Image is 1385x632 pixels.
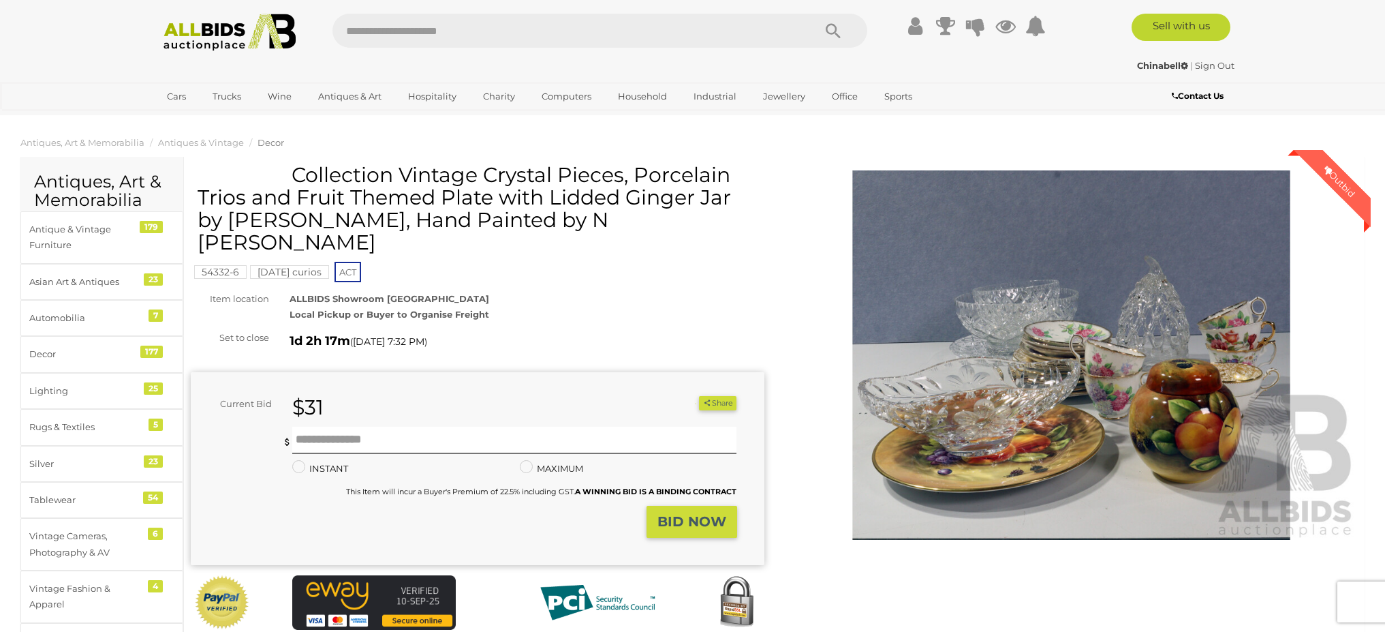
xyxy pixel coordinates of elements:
[149,419,163,431] div: 5
[520,461,583,477] label: MAXIMUM
[1172,89,1227,104] a: Contact Us
[149,310,163,322] div: 7
[20,446,183,482] a: Silver 23
[198,164,761,254] h1: Collection Vintage Crystal Pieces, Porcelain Trios and Fruit Themed Plate with Lidded Ginger Jar ...
[346,487,736,496] small: This Item will incur a Buyer's Premium of 22.5% including GST.
[20,409,183,445] a: Rugs & Textiles 5
[140,346,163,358] div: 177
[29,274,142,290] div: Asian Art & Antiques
[290,309,489,320] strong: Local Pickup or Buyer to Organise Freight
[158,108,273,130] a: [GEOGRAPHIC_DATA]
[1137,60,1188,71] strong: Chinabell
[685,85,745,108] a: Industrial
[754,85,814,108] a: Jewellery
[29,581,142,613] div: Vintage Fashion & Apparel
[1190,60,1193,71] span: |
[144,273,163,286] div: 23
[657,513,726,530] strong: BID NOW
[533,85,600,108] a: Computers
[292,461,348,477] label: INSTANT
[191,396,282,412] div: Current Bid
[875,85,921,108] a: Sports
[29,528,142,560] div: Vintage Cameras, Photography & AV
[709,575,764,630] img: Secured by Rapid SSL
[290,333,350,348] strong: 1d 2h 17m
[309,85,390,108] a: Antiques & Art
[20,373,183,409] a: Lighting 25
[799,14,867,48] button: Search
[683,397,697,410] li: Watch this item
[148,580,163,592] div: 4
[158,137,244,148] a: Antiques & Vintage
[29,383,142,399] div: Lighting
[785,170,1358,540] img: Collection Vintage Crystal Pieces, Porcelain Trios and Fruit Themed Plate with Lidded Ginger Jar ...
[250,267,329,277] a: [DATE] curios
[259,85,300,108] a: Wine
[353,335,424,348] span: [DATE] 7:32 PM
[399,85,465,108] a: Hospitality
[823,85,867,108] a: Office
[34,172,170,210] h2: Antiques, Art & Memorabilia
[334,262,361,282] span: ACT
[140,221,163,233] div: 179
[292,575,456,630] img: eWAY Payment Gateway
[158,85,195,108] a: Cars
[250,265,329,279] mark: [DATE] curios
[1132,14,1230,41] a: Sell with us
[575,487,736,496] b: A WINNING BID IS A BINDING CONTRACT
[1137,60,1190,71] a: Chinabell
[194,265,247,279] mark: 54332-6
[29,222,142,254] div: Antique & Vintage Furniture
[1195,60,1234,71] a: Sign Out
[1172,91,1224,101] b: Contact Us
[529,575,666,630] img: PCI DSS compliant
[350,336,427,347] span: ( )
[29,492,142,508] div: Tablewear
[290,293,489,304] strong: ALLBIDS Showroom [GEOGRAPHIC_DATA]
[699,396,736,410] button: Share
[29,346,142,362] div: Decor
[609,85,676,108] a: Household
[20,336,183,372] a: Decor 177
[144,455,163,468] div: 23
[474,85,524,108] a: Charity
[181,330,279,346] div: Set to close
[194,267,247,277] a: 54332-6
[29,419,142,435] div: Rugs & Textiles
[148,528,163,540] div: 6
[647,506,737,538] button: BID NOW
[20,571,183,623] a: Vintage Fashion & Apparel 4
[20,137,144,148] a: Antiques, Art & Memorabilia
[292,395,324,420] strong: $31
[258,137,284,148] a: Decor
[29,456,142,472] div: Silver
[20,211,183,264] a: Antique & Vintage Furniture 179
[181,291,279,307] div: Item location
[20,300,183,336] a: Automobilia 7
[204,85,250,108] a: Trucks
[20,518,183,571] a: Vintage Cameras, Photography & AV 6
[29,310,142,326] div: Automobilia
[156,14,304,51] img: Allbids.com.au
[143,492,163,504] div: 54
[144,382,163,395] div: 25
[1308,150,1371,213] div: Outbid
[194,575,250,630] img: Official PayPal Seal
[20,264,183,300] a: Asian Art & Antiques 23
[20,482,183,518] a: Tablewear 54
